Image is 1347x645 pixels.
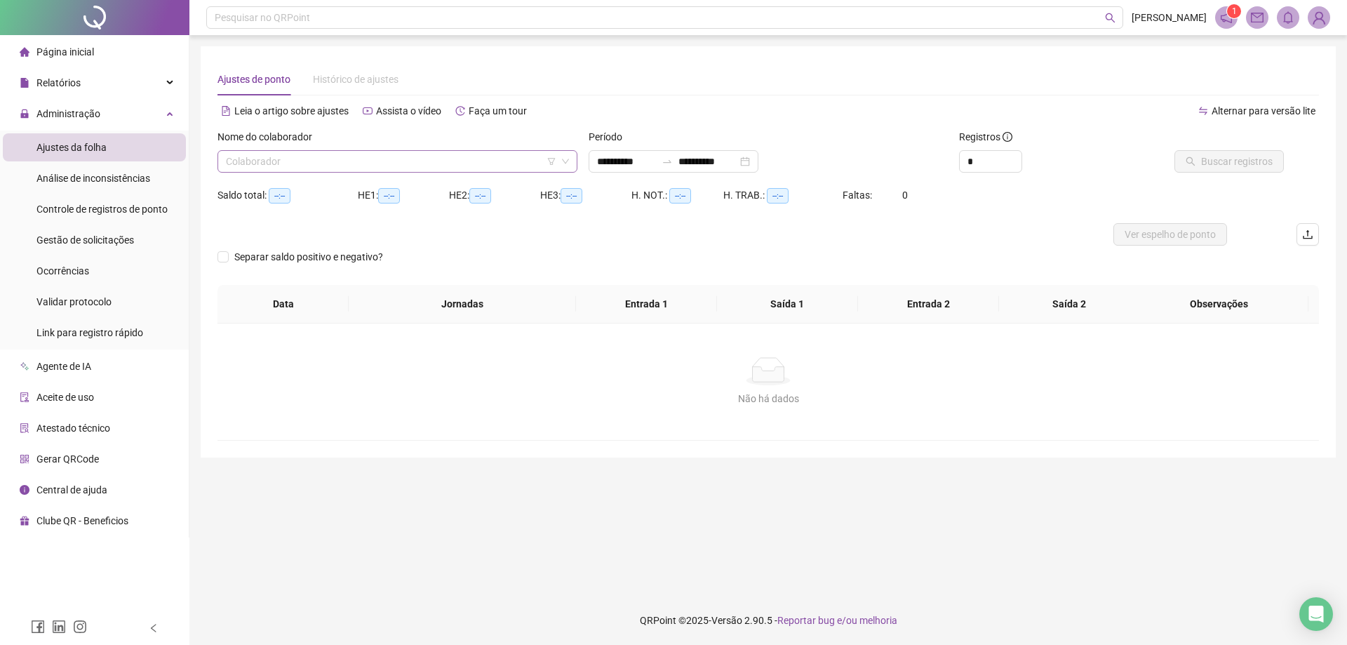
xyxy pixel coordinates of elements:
[631,187,723,204] div: H. NOT.:
[217,129,321,145] label: Nome do colaborador
[547,157,556,166] span: filter
[959,129,1012,145] span: Registros
[469,105,527,117] span: Faça um tour
[234,105,349,117] span: Leia o artigo sobre ajustes
[858,285,999,324] th: Entrada 2
[20,47,29,57] span: home
[1174,150,1284,173] button: Buscar registros
[36,108,100,119] span: Administração
[469,188,491,204] span: --:--
[1308,7,1329,28] img: 78556
[36,484,107,496] span: Central de ajuda
[36,453,99,465] span: Gerar QRCode
[1282,11,1294,24] span: bell
[20,454,29,464] span: qrcode
[662,156,673,167] span: swap-right
[561,157,570,166] span: down
[20,109,29,119] span: lock
[843,189,874,201] span: Faltas:
[376,105,441,117] span: Assista o vídeo
[36,361,91,372] span: Agente de IA
[36,515,128,526] span: Clube QR - Beneficios
[717,285,858,324] th: Saída 1
[1113,223,1227,246] button: Ver espelho de ponto
[711,615,742,626] span: Versão
[589,129,631,145] label: Período
[189,596,1347,645] footer: QRPoint © 2025 - 2.90.5 -
[363,106,373,116] span: youtube
[217,74,290,85] span: Ajustes de ponto
[1198,106,1208,116] span: swap
[1132,10,1207,25] span: [PERSON_NAME]
[269,188,290,204] span: --:--
[999,285,1140,324] th: Saída 2
[1302,229,1313,240] span: upload
[313,74,398,85] span: Histórico de ajustes
[20,392,29,402] span: audit
[234,391,1302,406] div: Não há dados
[36,392,94,403] span: Aceite de uso
[20,423,29,433] span: solution
[36,327,143,338] span: Link para registro rápido
[31,620,45,634] span: facebook
[20,516,29,526] span: gift
[455,106,465,116] span: history
[73,620,87,634] span: instagram
[777,615,897,626] span: Reportar bug e/ou melhoria
[36,77,81,88] span: Relatórios
[36,265,89,277] span: Ocorrências
[36,173,150,184] span: Análise de inconsistências
[36,423,110,434] span: Atestado técnico
[36,142,107,153] span: Ajustes da folha
[1227,4,1241,18] sup: 1
[767,188,789,204] span: --:--
[1141,296,1297,312] span: Observações
[1299,597,1333,631] div: Open Intercom Messenger
[1003,132,1012,142] span: info-circle
[1105,13,1115,23] span: search
[378,188,400,204] span: --:--
[902,189,908,201] span: 0
[576,285,717,324] th: Entrada 1
[540,187,631,204] div: HE 3:
[358,187,449,204] div: HE 1:
[229,249,389,265] span: Separar saldo positivo e negativo?
[217,285,349,324] th: Data
[1232,6,1237,16] span: 1
[1251,11,1264,24] span: mail
[217,187,358,204] div: Saldo total:
[723,187,843,204] div: H. TRAB.:
[662,156,673,167] span: to
[561,188,582,204] span: --:--
[36,234,134,246] span: Gestão de solicitações
[349,285,576,324] th: Jornadas
[36,204,168,215] span: Controle de registros de ponto
[149,623,159,633] span: left
[36,296,112,307] span: Validar protocolo
[20,485,29,495] span: info-circle
[20,78,29,88] span: file
[1212,105,1315,117] span: Alternar para versão lite
[1130,285,1308,324] th: Observações
[221,106,231,116] span: file-text
[36,46,94,58] span: Página inicial
[52,620,66,634] span: linkedin
[449,187,540,204] div: HE 2:
[1220,11,1233,24] span: notification
[669,188,691,204] span: --:--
